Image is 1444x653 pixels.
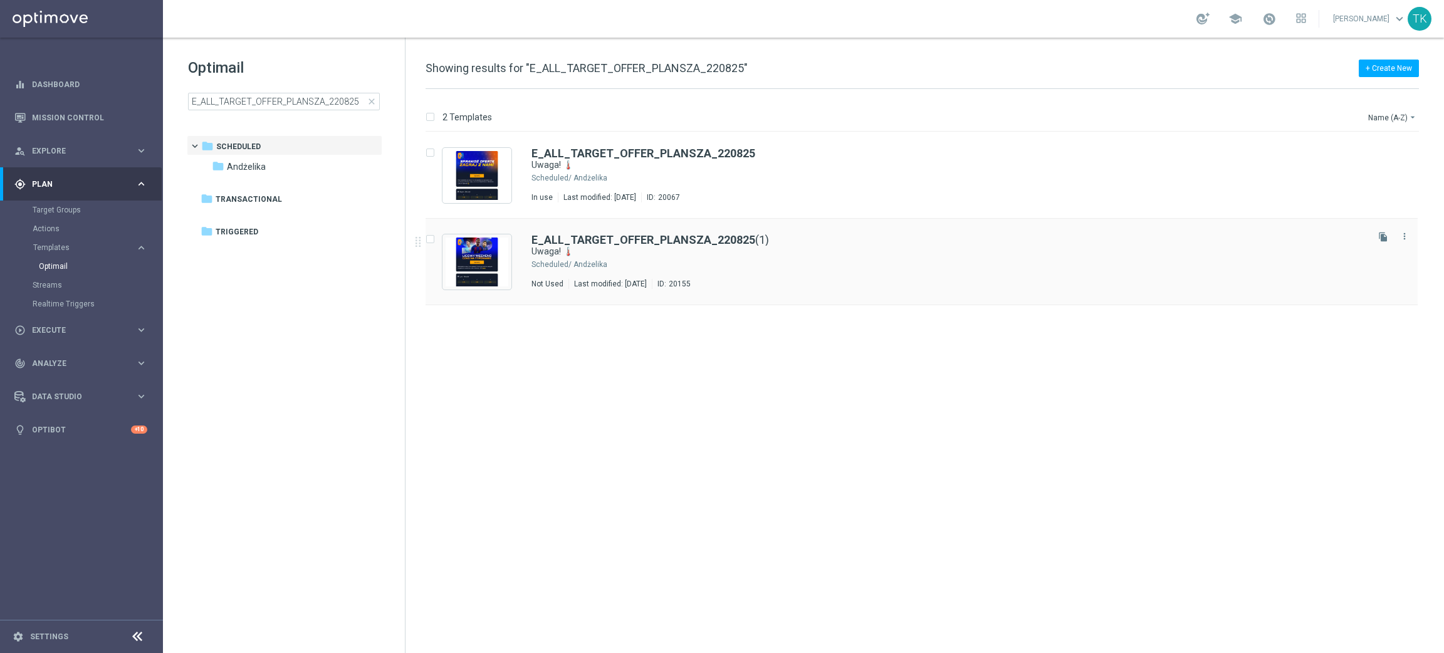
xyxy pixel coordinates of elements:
[14,358,135,369] div: Analyze
[30,633,68,640] a: Settings
[531,233,755,246] b: E_ALL_TARGET_OFFER_PLANSZA_220825
[531,234,769,246] a: E_ALL_TARGET_OFFER_PLANSZA_220825(1)
[1228,12,1242,26] span: school
[201,192,213,205] i: folder
[1393,12,1406,26] span: keyboard_arrow_down
[531,259,572,269] div: Scheduled/
[1359,60,1419,77] button: + Create New
[32,413,131,446] a: Optibot
[131,426,147,434] div: +10
[32,68,147,101] a: Dashboard
[531,279,563,289] div: Not Used
[14,145,26,157] i: person_search
[14,179,148,189] button: gps_fixed Plan keyboard_arrow_right
[33,276,162,295] div: Streams
[1375,229,1391,245] button: file_copy
[531,246,1336,258] a: Uwaga! 🌡️
[39,257,162,276] div: Optimail
[446,238,508,286] img: 20155.jpeg
[558,192,641,202] div: Last modified: [DATE]
[32,180,135,188] span: Plan
[426,61,748,75] span: Showing results for "E_ALL_TARGET_OFFER_PLANSZA_220825"
[14,325,26,336] i: play_circle_outline
[531,148,755,159] a: E_ALL_TARGET_OFFER_PLANSZA_220825
[216,141,261,152] span: Scheduled
[14,145,135,157] div: Explore
[13,631,24,642] i: settings
[33,243,148,253] button: Templates keyboard_arrow_right
[33,205,130,215] a: Target Groups
[652,279,691,289] div: ID:
[14,358,148,368] button: track_changes Analyze keyboard_arrow_right
[531,147,755,160] b: E_ALL_TARGET_OFFER_PLANSZA_220825
[135,178,147,190] i: keyboard_arrow_right
[446,151,508,200] img: 20067.jpeg
[14,325,148,335] button: play_circle_outline Execute keyboard_arrow_right
[201,225,213,238] i: folder
[33,238,162,276] div: Templates
[135,324,147,336] i: keyboard_arrow_right
[14,146,148,156] div: person_search Explore keyboard_arrow_right
[32,147,135,155] span: Explore
[573,173,1365,183] div: Scheduled/Andżelika
[531,246,1365,258] div: Uwaga! 🌡️
[135,357,147,369] i: keyboard_arrow_right
[14,424,26,436] i: lightbulb
[227,161,266,172] span: Andżelika
[569,279,652,289] div: Last modified: [DATE]
[201,140,214,152] i: folder
[39,261,130,271] a: Optimail
[14,68,147,101] div: Dashboard
[14,391,135,402] div: Data Studio
[1332,9,1408,28] a: [PERSON_NAME]keyboard_arrow_down
[135,145,147,157] i: keyboard_arrow_right
[33,299,130,309] a: Realtime Triggers
[531,192,553,202] div: In use
[188,58,380,78] h1: Optimail
[14,392,148,402] button: Data Studio keyboard_arrow_right
[188,93,380,110] input: Search Template
[135,242,147,254] i: keyboard_arrow_right
[14,425,148,435] button: lightbulb Optibot +10
[14,325,135,336] div: Execute
[14,80,148,90] button: equalizer Dashboard
[14,179,26,190] i: gps_fixed
[212,160,224,172] i: folder
[14,358,26,369] i: track_changes
[14,179,135,190] div: Plan
[367,97,377,107] span: close
[14,113,148,123] button: Mission Control
[1400,231,1410,241] i: more_vert
[413,132,1441,219] div: Press SPACE to select this row.
[531,159,1336,171] a: Uwaga! 🌡️
[641,192,680,202] div: ID:
[1408,7,1431,31] div: TK
[573,259,1365,269] div: Scheduled/Andżelika
[531,159,1365,171] div: Uwaga! 🌡️
[33,295,162,313] div: Realtime Triggers
[531,173,572,183] div: Scheduled/
[216,194,282,205] span: Transactional
[1367,110,1419,125] button: Name (A-Z)arrow_drop_down
[14,413,147,446] div: Optibot
[32,393,135,400] span: Data Studio
[33,244,123,251] span: Templates
[1408,112,1418,122] i: arrow_drop_down
[135,390,147,402] i: keyboard_arrow_right
[32,101,147,134] a: Mission Control
[33,219,162,238] div: Actions
[658,192,680,202] div: 20067
[14,79,26,90] i: equalizer
[669,279,691,289] div: 20155
[33,224,130,234] a: Actions
[1398,229,1411,244] button: more_vert
[33,280,130,290] a: Streams
[33,244,135,251] div: Templates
